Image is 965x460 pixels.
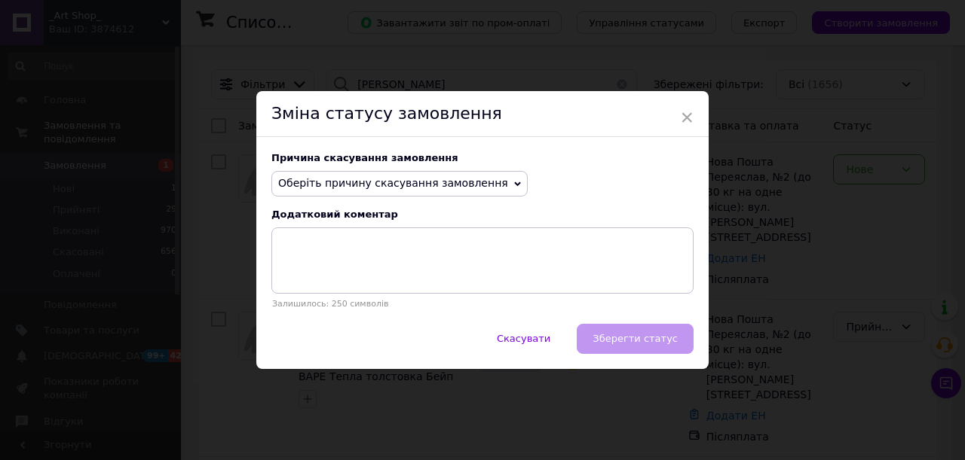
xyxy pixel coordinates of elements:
[278,177,508,189] span: Оберіть причину скасування замовлення
[256,91,709,137] div: Зміна статусу замовлення
[271,209,694,220] div: Додатковий коментар
[271,152,694,163] div: Причина скасування замовлення
[481,324,566,354] button: Скасувати
[497,333,550,344] span: Скасувати
[271,299,694,309] p: Залишилось: 250 символів
[680,105,694,130] span: ×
